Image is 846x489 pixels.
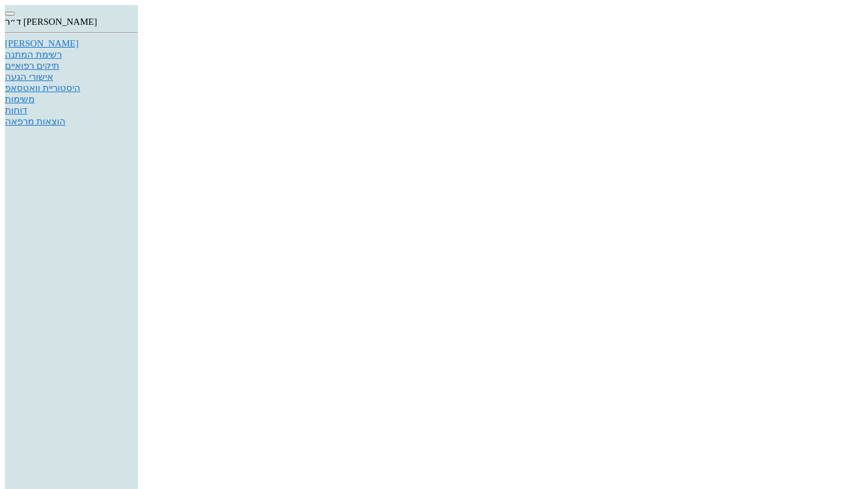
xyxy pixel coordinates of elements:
[5,17,97,27] span: ד״ר [PERSON_NAME]
[5,82,138,93] a: היסטוריית וואטסאפ
[5,49,138,60] a: רשימת המתנה
[5,116,138,127] a: הוצאות מרפאה
[5,60,138,71] a: תיקים רפואיים
[5,38,138,49] a: [PERSON_NAME]
[5,71,138,82] a: אישורי הגעה
[5,105,138,116] a: דוחות
[5,93,138,105] a: משימות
